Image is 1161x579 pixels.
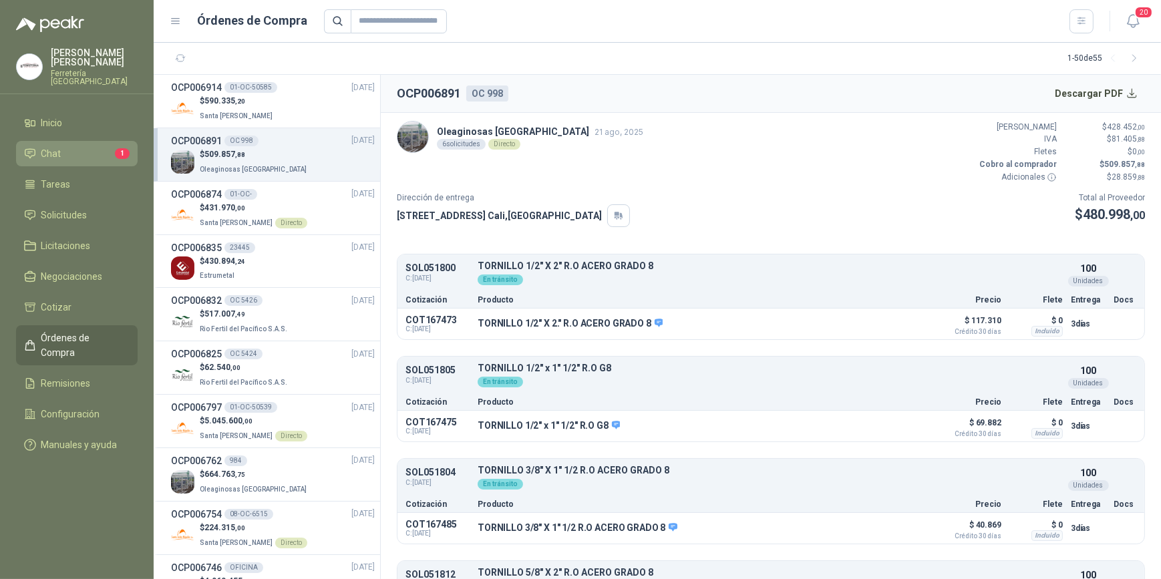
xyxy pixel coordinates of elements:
span: ,20 [235,98,245,105]
img: Company Logo [171,470,194,494]
button: Descargar PDF [1048,80,1146,107]
p: $ [1065,171,1145,184]
p: Flete [1009,500,1063,508]
a: OCP006762984[DATE] Company Logo$664.763,75Oleaginosas [GEOGRAPHIC_DATA] [171,453,375,496]
div: En tránsito [478,479,523,490]
p: COT167473 [405,315,470,325]
span: ,00 [242,417,253,425]
span: [DATE] [351,454,375,467]
div: Unidades [1068,276,1109,286]
h3: OCP006825 [171,347,222,361]
div: Directo [275,431,307,441]
div: 23445 [224,242,255,253]
p: Precio [935,296,1001,304]
p: TORNILLO 1/2" x 1" 1/2" R.O G8 [478,420,620,432]
span: ,00 [1137,124,1145,131]
p: SOL051805 [405,365,470,375]
span: Crédito 30 días [935,329,1001,335]
span: [DATE] [351,348,375,361]
h3: OCP006797 [171,400,222,415]
a: OCP006832OC 5426[DATE] Company Logo$517.007,49Rio Fertil del Pacífico S.A.S. [171,293,375,335]
p: Precio [935,398,1001,406]
p: $ [200,361,290,374]
p: $ [200,468,309,481]
span: ,00 [235,524,245,532]
a: Cotizar [16,295,138,320]
span: Licitaciones [41,238,91,253]
span: ,88 [1137,136,1145,143]
span: 28.859 [1112,172,1145,182]
span: 480.998 [1083,206,1145,222]
p: 3 días [1071,520,1106,536]
p: Total al Proveedor [1075,192,1145,204]
img: Company Logo [171,150,194,174]
a: Remisiones [16,371,138,396]
p: Ferretería [GEOGRAPHIC_DATA] [51,69,138,85]
p: 100 [1080,261,1096,276]
a: Tareas [16,172,138,197]
p: Producto [478,296,927,304]
span: C: [DATE] [405,427,470,435]
h3: OCP006874 [171,187,222,202]
span: Órdenes de Compra [41,331,125,360]
span: Santa [PERSON_NAME] [200,219,273,226]
p: Flete [1009,296,1063,304]
p: Adicionales [977,171,1057,184]
a: Negociaciones [16,264,138,289]
p: Docs [1114,500,1136,508]
div: OFICINA [224,562,263,573]
p: $ [1065,158,1145,171]
p: TORNILLO 3/8" X 1" 1/2 R.O ACERO GRADO 8 [478,465,1063,475]
img: Company Logo [171,204,194,227]
p: Entrega [1071,398,1106,406]
p: IVA [977,133,1057,146]
p: $ 0 [1009,415,1063,431]
p: 3 días [1071,316,1106,332]
span: ,49 [235,311,245,318]
span: Oleaginosas [GEOGRAPHIC_DATA] [200,486,307,493]
a: Inicio [16,110,138,136]
h2: OCP006891 [397,84,461,103]
span: 428.452 [1107,122,1145,132]
span: 509.857 [1104,160,1145,169]
div: En tránsito [478,274,523,285]
span: C: [DATE] [405,530,470,538]
p: $ [1065,133,1145,146]
img: Company Logo [17,54,42,79]
div: 1 - 50 de 55 [1067,48,1145,69]
a: OCP00683523445[DATE] Company Logo$430.894,24Estrumetal [171,240,375,282]
p: $ 0 [1009,313,1063,329]
p: TORNILLO 1/2" X 2" R.O ACERO GRADO 8 [478,261,1063,271]
span: 1 [115,148,130,159]
p: Dirección de entrega [397,192,630,204]
span: Rio Fertil del Pacífico S.A.S. [200,379,287,386]
p: SOL051800 [405,263,470,273]
span: ,75 [235,471,245,478]
p: $ 69.882 [935,415,1001,437]
p: SOL051804 [405,467,470,477]
span: [DATE] [351,188,375,200]
p: $ [1065,146,1145,158]
a: Licitaciones [16,233,138,258]
p: $ [1065,121,1145,134]
div: Incluido [1031,326,1063,337]
h3: OCP006746 [171,560,222,575]
a: OCP00675408-OC-6515[DATE] Company Logo$224.315,00Santa [PERSON_NAME]Directo [171,507,375,549]
span: 0 [1132,147,1145,156]
a: Manuales y ayuda [16,432,138,457]
div: 01-OC-50585 [224,82,277,93]
p: $ 0 [1009,517,1063,533]
p: COT167485 [405,519,470,530]
p: Cobro al comprador [977,158,1057,171]
p: $ [1075,204,1145,225]
span: Rio Fertil del Pacífico S.A.S. [200,325,287,333]
img: Company Logo [171,524,194,547]
a: OCP00687401-OC-[DATE] Company Logo$431.970,00Santa [PERSON_NAME]Directo [171,187,375,229]
span: 664.763 [204,469,245,479]
span: 430.894 [204,256,245,266]
div: En tránsito [478,377,523,387]
p: $ 117.310 [935,313,1001,335]
a: OCP006825OC 5424[DATE] Company Logo$62.540,00Rio Fertil del Pacífico S.A.S. [171,347,375,389]
p: Cotización [405,500,470,508]
div: 08-OC-6515 [224,509,273,520]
